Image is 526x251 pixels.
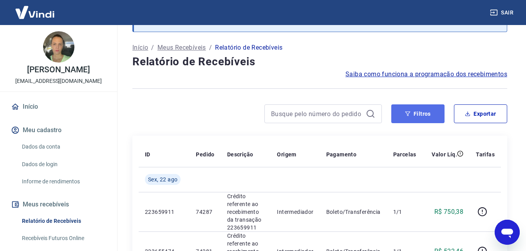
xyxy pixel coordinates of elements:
p: Descrição [227,151,253,158]
p: 74287 [196,208,214,216]
a: Relatório de Recebíveis [19,213,108,229]
p: Parcelas [393,151,416,158]
a: Saiba como funciona a programação dos recebimentos [345,70,507,79]
p: Pedido [196,151,214,158]
a: Início [132,43,148,52]
a: Informe de rendimentos [19,174,108,190]
p: Valor Líq. [432,151,457,158]
a: Dados de login [19,156,108,172]
p: / [151,43,154,52]
p: Boleto/Transferência [326,208,381,216]
a: Dados da conta [19,139,108,155]
a: Início [9,98,108,115]
p: Intermediador [277,208,313,216]
p: Tarifas [476,151,495,158]
p: 1/1 [393,208,416,216]
p: [EMAIL_ADDRESS][DOMAIN_NAME] [15,77,102,85]
img: 15d61fe2-2cf3-463f-abb3-188f2b0ad94a.jpeg [43,31,74,63]
p: Crédito referente ao recebimento da transação 223659911 [227,192,265,231]
span: Sex, 22 ago [148,176,177,183]
iframe: Botão para abrir a janela de mensagens [495,220,520,245]
p: ID [145,151,150,158]
p: / [209,43,212,52]
button: Filtros [391,104,445,123]
button: Sair [488,5,517,20]
h4: Relatório de Recebíveis [132,54,507,70]
p: [PERSON_NAME] [27,66,90,74]
input: Busque pelo número do pedido [271,108,363,120]
p: Relatório de Recebíveis [215,43,282,52]
p: Origem [277,151,296,158]
button: Exportar [454,104,507,123]
p: R$ 750,38 [434,207,464,217]
p: 223659911 [145,208,183,216]
img: Vindi [9,0,60,24]
p: Pagamento [326,151,357,158]
button: Meus recebíveis [9,196,108,213]
a: Recebíveis Futuros Online [19,230,108,246]
button: Meu cadastro [9,122,108,139]
a: Meus Recebíveis [157,43,206,52]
